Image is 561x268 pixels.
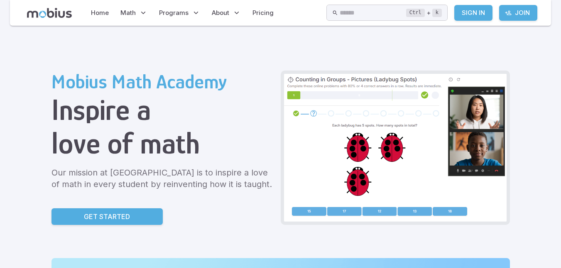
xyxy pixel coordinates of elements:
a: Join [499,5,537,21]
span: Programs [159,8,189,17]
a: Pricing [250,3,276,22]
h2: Mobius Math Academy [51,71,274,93]
a: Sign In [454,5,492,21]
kbd: Ctrl [406,9,425,17]
span: About [212,8,229,17]
a: Home [88,3,111,22]
span: Math [120,8,136,17]
h1: love of math [51,127,274,160]
a: Get Started [51,208,163,225]
kbd: k [432,9,442,17]
p: Get Started [84,212,130,222]
div: + [406,8,442,18]
p: Our mission at [GEOGRAPHIC_DATA] is to inspire a love of math in every student by reinventing how... [51,167,274,190]
img: Grade 2 Class [284,74,507,222]
h1: Inspire a [51,93,274,127]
